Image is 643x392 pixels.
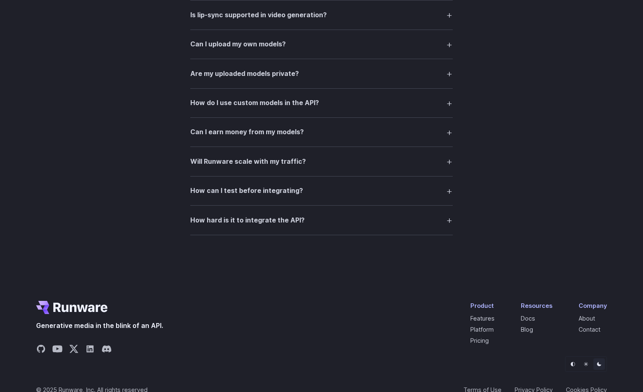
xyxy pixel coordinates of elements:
summary: How do I use custom models in the API? [190,95,453,111]
a: Go to / [36,301,107,314]
div: Resources [521,301,552,310]
summary: How hard is it to integrate the API? [190,212,453,228]
a: Pricing [470,337,489,344]
summary: How can I test before integrating? [190,183,453,199]
a: Blog [521,326,533,333]
h3: How can I test before integrating? [190,186,303,196]
a: Share on X [69,344,79,356]
button: Light [580,358,592,370]
div: Product [470,301,495,310]
div: Company [579,301,607,310]
a: Share on Discord [102,344,112,356]
a: Share on LinkedIn [85,344,95,356]
summary: Can I upload my own models? [190,37,453,52]
a: Share on GitHub [36,344,46,356]
h3: How do I use custom models in the API? [190,98,319,108]
button: Dark [593,358,605,370]
summary: Are my uploaded models private? [190,66,453,81]
h3: Can I earn money from my models? [190,127,304,138]
a: Features [470,315,495,322]
a: About [579,315,595,322]
h3: Are my uploaded models private? [190,69,299,79]
summary: Can I earn money from my models? [190,124,453,140]
h3: Can I upload my own models? [190,39,286,50]
h3: How hard is it to integrate the API? [190,215,305,226]
summary: Is lip-sync supported in video generation? [190,7,453,23]
span: Generative media in the blink of an API. [36,321,163,331]
ul: Theme selector [565,356,607,372]
a: Contact [579,326,600,333]
a: Share on YouTube [52,344,62,356]
a: Platform [470,326,494,333]
summary: Will Runware scale with my traffic? [190,154,453,169]
a: Docs [521,315,535,322]
h3: Will Runware scale with my traffic? [190,156,306,167]
h3: Is lip-sync supported in video generation? [190,10,327,21]
button: Default [567,358,579,370]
